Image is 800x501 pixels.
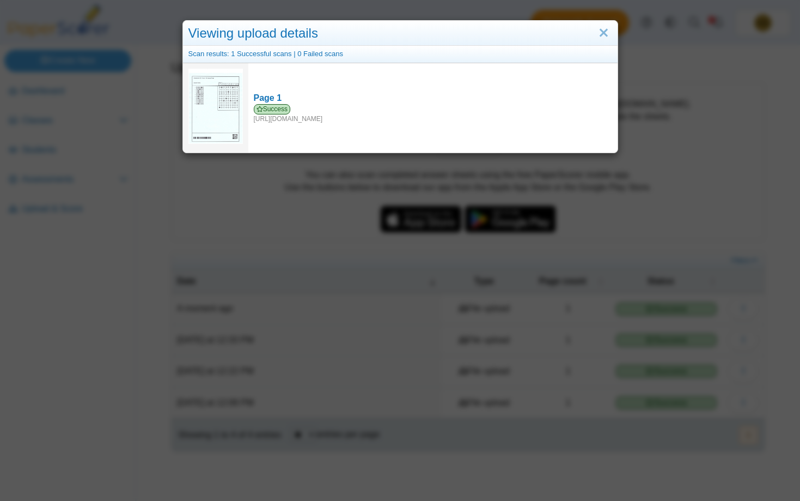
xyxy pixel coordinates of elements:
[254,104,291,114] span: Success
[254,104,612,124] div: [URL][DOMAIN_NAME]
[248,87,618,129] a: Page 1 Success [URL][DOMAIN_NAME]
[183,21,618,46] div: Viewing upload details
[183,46,618,63] div: Scan results: 1 Successful scans | 0 Failed scans
[595,24,612,43] a: Close
[254,92,612,104] div: Page 1
[188,69,243,144] img: 3119479_AUGUST_22_2025T17_57_30_951000000.jpeg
